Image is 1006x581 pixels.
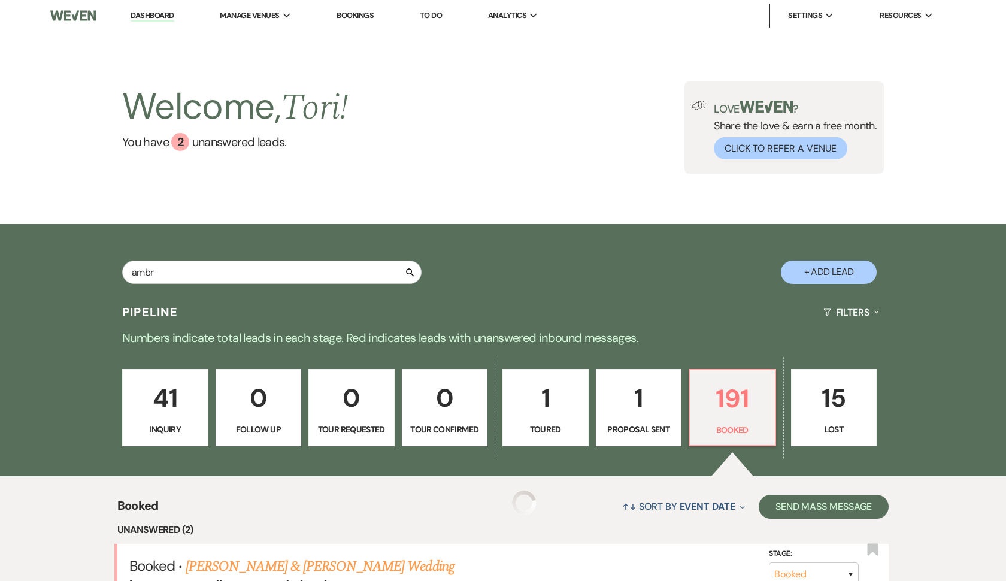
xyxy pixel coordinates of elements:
[692,101,707,110] img: loud-speaker-illustration.svg
[122,133,349,151] a: You have 2 unanswered leads.
[596,369,682,447] a: 1Proposal Sent
[117,522,889,538] li: Unanswered (2)
[769,547,859,561] label: Stage:
[316,378,387,418] p: 0
[617,491,749,522] button: Sort By Event Date
[788,10,822,22] span: Settings
[72,328,934,347] p: Numbers indicate total leads in each stage. Red indicates leads with unanswered inbound messages.
[689,369,776,447] a: 191Booked
[510,378,581,418] p: 1
[880,10,921,22] span: Resources
[223,423,294,436] p: Follow Up
[50,3,96,28] img: Weven Logo
[759,495,889,519] button: Send Mass Message
[819,296,884,328] button: Filters
[622,500,637,513] span: ↑↓
[122,304,178,320] h3: Pipeline
[799,378,869,418] p: 15
[130,423,201,436] p: Inquiry
[740,101,793,113] img: weven-logo-green.svg
[216,369,302,447] a: 0Follow Up
[510,423,581,436] p: Toured
[799,423,869,436] p: Lost
[410,378,480,418] p: 0
[604,378,674,418] p: 1
[130,378,201,418] p: 41
[122,261,422,284] input: Search by name, event date, email address or phone number
[512,491,536,515] img: loading spinner
[697,423,768,437] p: Booked
[308,369,395,447] a: 0Tour Requested
[186,556,454,577] a: [PERSON_NAME] & [PERSON_NAME] Wedding
[707,101,877,159] div: Share the love & earn a free month.
[488,10,526,22] span: Analytics
[223,378,294,418] p: 0
[337,10,374,20] a: Bookings
[781,261,877,284] button: + Add Lead
[281,80,349,135] span: Tori !
[129,556,175,575] span: Booked
[171,133,189,151] div: 2
[502,369,589,447] a: 1Toured
[604,423,674,436] p: Proposal Sent
[122,369,208,447] a: 41Inquiry
[697,379,768,419] p: 191
[220,10,279,22] span: Manage Venues
[680,500,735,513] span: Event Date
[402,369,488,447] a: 0Tour Confirmed
[131,10,174,22] a: Dashboard
[316,423,387,436] p: Tour Requested
[791,369,877,447] a: 15Lost
[714,101,877,114] p: Love ?
[714,137,847,159] button: Click to Refer a Venue
[117,497,159,522] span: Booked
[420,10,442,20] a: To Do
[410,423,480,436] p: Tour Confirmed
[122,81,349,133] h2: Welcome,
